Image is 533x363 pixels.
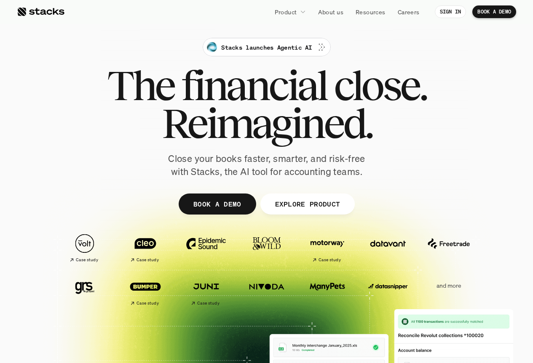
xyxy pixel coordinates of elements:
p: Stacks launches Agentic AI [221,43,312,52]
p: Close your books faster, smarter, and risk-free with Stacks, the AI tool for accounting teams. [161,152,372,178]
span: close. [334,66,426,104]
a: Case study [119,230,171,266]
span: financial [181,66,327,104]
a: SIGN IN [435,5,466,18]
p: About us [318,8,343,16]
p: BOOK A DEMO [477,9,511,15]
a: BOOK A DEMO [178,193,256,215]
h2: Case study [137,301,159,306]
p: Product [275,8,297,16]
a: EXPLORE PRODUCT [260,193,355,215]
a: Resources [351,4,391,19]
p: SIGN IN [440,9,461,15]
h2: Case study [76,257,98,262]
h2: Case study [319,257,341,262]
a: Case study [59,230,111,266]
p: Careers [398,8,420,16]
a: BOOK A DEMO [472,5,516,18]
a: Case study [301,230,354,266]
p: and more [423,282,475,289]
p: EXPLORE PRODUCT [275,198,340,210]
span: The [107,66,174,104]
a: About us [313,4,348,19]
p: Resources [356,8,386,16]
h2: Case study [197,301,220,306]
a: Case study [180,273,232,309]
a: Case study [119,273,171,309]
span: Reimagined. [161,104,372,142]
a: Stacks launches Agentic AI [203,38,330,56]
p: BOOK A DEMO [193,198,241,210]
h2: Case study [137,257,159,262]
a: Careers [393,4,425,19]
